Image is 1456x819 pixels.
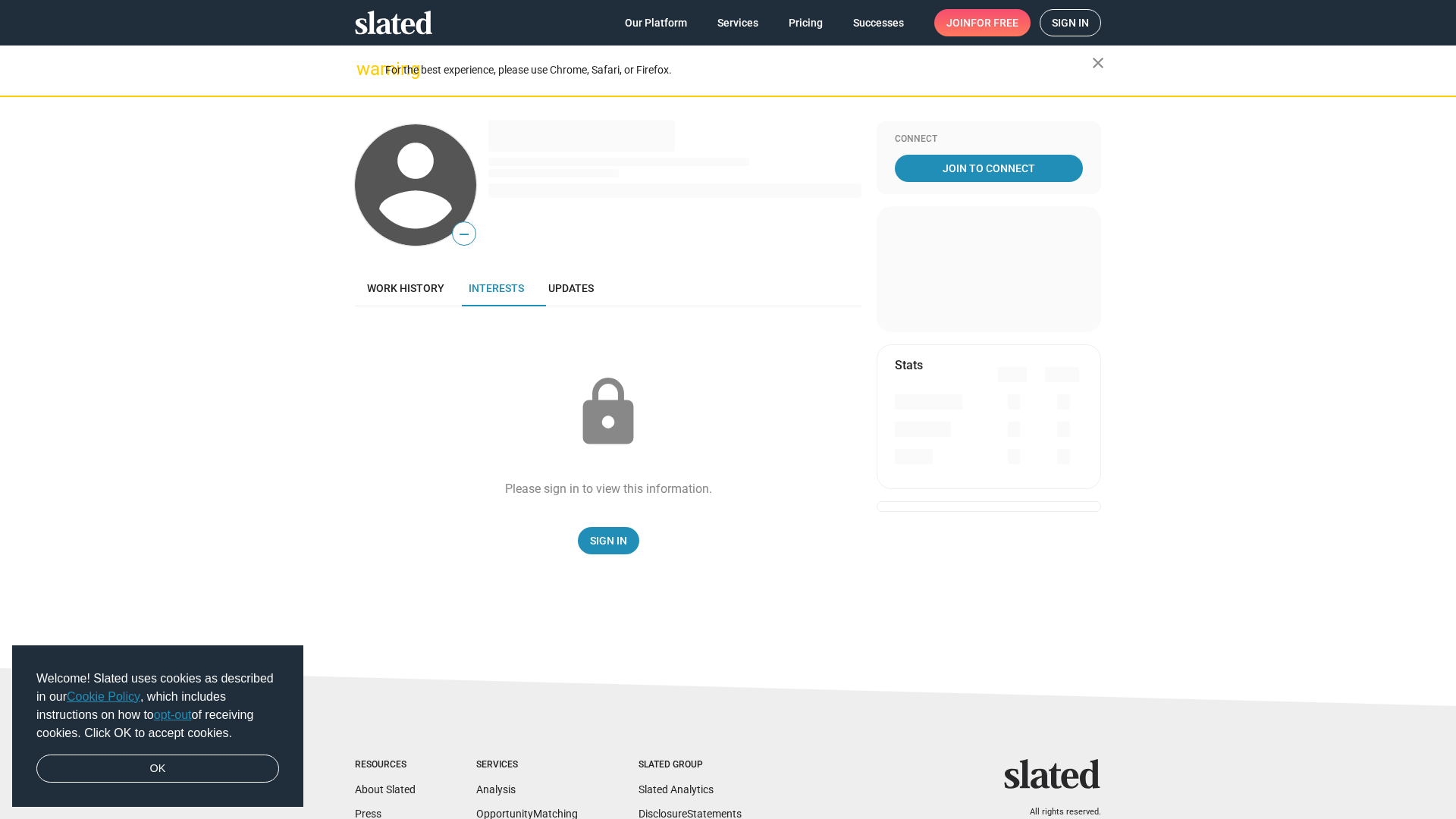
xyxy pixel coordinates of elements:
a: Sign in [1040,9,1101,36]
a: Cookie Policy [67,690,140,703]
a: opt-out [154,708,192,721]
a: Joinfor free [934,9,1031,36]
div: For the best experience, please use Chrome, Safari, or Firefox. [385,60,1092,80]
span: — [453,224,475,244]
div: Connect [895,133,1083,146]
div: Services [476,759,578,771]
span: Updates [548,282,594,294]
a: Join To Connect [895,155,1083,182]
a: Pricing [777,9,835,36]
a: Interests [457,270,536,306]
div: Please sign in to view this information. [505,481,712,497]
span: Pricing [789,9,823,36]
span: Join To Connect [898,155,1080,182]
a: dismiss cookie message [36,755,279,783]
mat-icon: lock [570,375,646,450]
a: About Slated [355,783,416,795]
a: Slated Analytics [639,783,714,795]
a: Our Platform [613,9,699,36]
mat-icon: close [1089,54,1107,72]
span: Work history [367,282,444,294]
span: Sign In [590,527,627,554]
div: Slated Group [639,759,742,771]
div: Resources [355,759,416,771]
a: Successes [841,9,916,36]
a: Sign In [578,527,639,554]
span: Successes [853,9,904,36]
span: Interests [469,282,524,294]
a: Updates [536,270,606,306]
span: Our Platform [625,9,687,36]
a: Analysis [476,783,516,795]
div: cookieconsent [12,645,303,808]
span: Welcome! Slated uses cookies as described in our , which includes instructions on how to of recei... [36,670,279,742]
mat-card-title: Stats [895,357,923,373]
span: for free [971,9,1018,36]
mat-icon: warning [356,60,375,78]
a: Work history [355,270,457,306]
span: Join [946,9,1018,36]
span: Services [717,9,758,36]
a: Services [705,9,770,36]
span: Sign in [1052,10,1089,36]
